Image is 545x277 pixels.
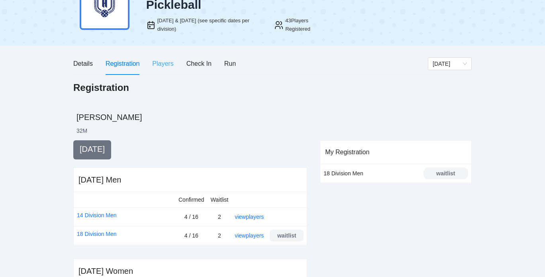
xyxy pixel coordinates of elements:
td: 2 [208,226,232,245]
div: Details [73,59,93,69]
h2: [PERSON_NAME] [76,112,472,123]
div: [DATE] Women [78,265,133,277]
div: [DATE] Men [78,174,121,185]
td: 2 [208,208,232,226]
a: view players [235,232,264,239]
a: view players [235,214,264,220]
div: waitlist [424,169,467,178]
div: Waitlist [211,195,229,204]
td: 4 / 16 [175,226,208,245]
span: [DATE] [80,145,105,153]
div: Players [152,59,173,69]
span: Saturday [433,58,467,70]
div: waitlist [272,231,301,240]
div: 18 Division Men [323,169,405,178]
div: 43 Players Registered [285,17,332,33]
div: Check In [186,59,212,69]
li: 32 M [76,127,87,135]
div: [DATE] & [DATE] (see specific dates per division) [157,17,265,33]
a: 14 Division Men [77,211,117,220]
div: Confirmed [178,195,204,204]
h1: Registration [73,81,129,94]
td: 4 / 16 [175,208,208,226]
div: Registration [106,59,139,69]
div: Run [224,59,236,69]
a: 18 Division Men [77,230,117,238]
div: My Registration [325,141,467,163]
